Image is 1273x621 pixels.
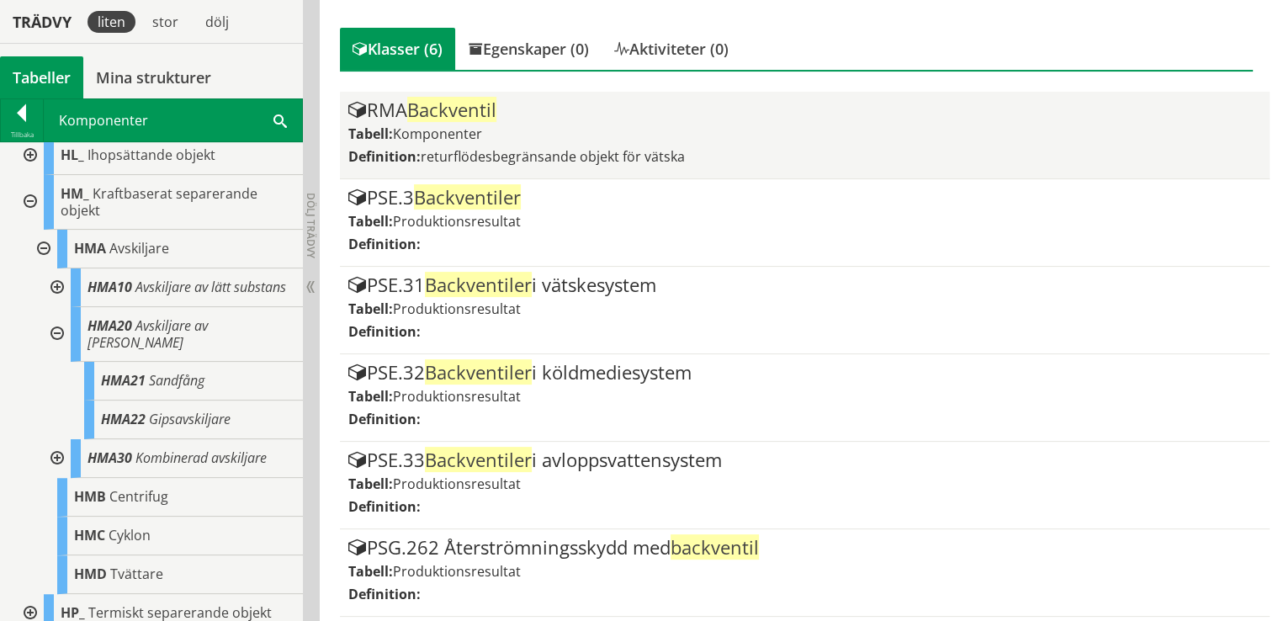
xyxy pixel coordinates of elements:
a: Mina strukturer [83,56,224,98]
span: Kraftbaserat separerande objekt [61,184,257,220]
div: dölj [195,11,239,33]
span: Backventiler [425,272,532,297]
span: Gipsavskiljare [149,410,231,428]
label: Tabell: [348,387,393,406]
div: Egenskaper (0) [455,28,602,70]
span: HL_ [61,146,84,164]
span: Ihopsättande objekt [88,146,215,164]
div: PSG.262 Återströmningsskydd med [348,538,1262,558]
span: Avskiljare av [PERSON_NAME] [88,316,208,352]
div: Aktiviteter (0) [602,28,741,70]
label: Tabell: [348,300,393,318]
span: HMA20 [88,316,132,335]
span: HMD [74,565,107,583]
div: PSE.33 i avloppsvattensystem [348,450,1262,470]
div: Tillbaka [1,128,43,141]
span: HMA30 [88,448,132,467]
label: Tabell: [348,562,393,581]
div: Klasser (6) [340,28,455,70]
span: Avskiljare av lätt substans [135,278,286,296]
div: PSE.32 i köldmediesystem [348,363,1262,383]
span: Produktionsresultat [393,562,521,581]
div: PSE.3 [348,188,1262,208]
span: Sök i tabellen [273,111,287,129]
label: Definition: [348,147,421,166]
span: Produktionsresultat [393,475,521,493]
span: HMC [74,526,105,544]
label: Definition: [348,585,421,603]
label: Definition: [348,322,421,341]
div: stor [142,11,188,33]
label: Tabell: [348,475,393,493]
span: HM_ [61,184,89,203]
div: Trädvy [3,13,81,31]
span: Produktionsresultat [393,300,521,318]
span: Kombinerad avskiljare [135,448,267,467]
div: Komponenter [44,99,302,141]
span: backventil [671,534,759,560]
span: HMA [74,239,106,257]
span: Avskiljare [109,239,169,257]
span: Backventiler [414,184,521,210]
span: Sandfång [149,371,204,390]
span: returflödesbegränsande objekt för vätska [421,147,685,166]
div: PSE.31 i vätskesystem [348,275,1262,295]
div: liten [88,11,135,33]
label: Tabell: [348,212,393,231]
label: Tabell: [348,125,393,143]
span: HMA22 [101,410,146,428]
span: Dölj trädvy [304,193,318,258]
span: Tvättare [110,565,163,583]
label: Definition: [348,235,421,253]
span: Centrifug [109,487,168,506]
div: RMA [348,100,1262,120]
label: Definition: [348,497,421,516]
label: Definition: [348,410,421,428]
span: Backventiler [425,447,532,472]
span: HMB [74,487,106,506]
span: Cyklon [109,526,151,544]
span: Produktionsresultat [393,387,521,406]
span: Produktionsresultat [393,212,521,231]
span: HMA21 [101,371,146,390]
span: HMA10 [88,278,132,296]
span: Backventiler [425,359,532,385]
span: Komponenter [393,125,482,143]
span: Backventil [407,97,496,122]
